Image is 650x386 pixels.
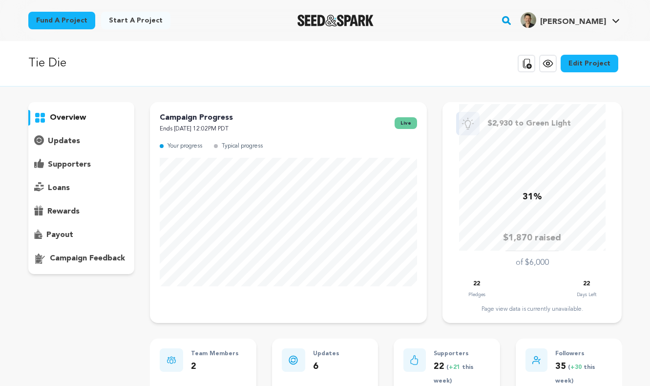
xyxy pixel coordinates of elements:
[519,10,622,31] span: Chris V.'s Profile
[50,253,125,264] p: campaign feedback
[50,112,86,124] p: overview
[521,12,536,28] img: 5cf95370f3f0561f.jpg
[449,365,462,370] span: +21
[297,15,374,26] img: Seed&Spark Logo Dark Mode
[434,348,490,360] p: Supporters
[570,365,584,370] span: +30
[48,135,80,147] p: updates
[28,227,135,243] button: payout
[468,290,485,300] p: Pledges
[583,279,590,290] p: 22
[297,15,374,26] a: Seed&Spark Homepage
[28,55,66,72] p: Tie Die
[160,124,233,135] p: Ends [DATE] 12:02PM PDT
[28,251,135,266] button: campaign feedback
[577,290,596,300] p: Days Left
[28,12,95,29] a: Fund a project
[516,257,549,269] p: of $6,000
[555,365,595,385] span: ( this week)
[222,141,263,152] p: Typical progress
[168,141,202,152] p: Your progress
[28,133,135,149] button: updates
[555,348,612,360] p: Followers
[519,10,622,28] a: Chris V.'s Profile
[101,12,170,29] a: Start a project
[28,204,135,219] button: rewards
[313,348,339,360] p: Updates
[395,117,417,129] span: live
[28,157,135,172] button: supporters
[191,348,239,360] p: Team Members
[540,18,606,26] span: [PERSON_NAME]
[47,206,80,217] p: rewards
[48,159,91,171] p: supporters
[28,110,135,126] button: overview
[48,182,70,194] p: loans
[28,180,135,196] button: loans
[473,279,480,290] p: 22
[452,305,612,313] div: Page view data is currently unavailable.
[46,229,73,241] p: payout
[160,112,233,124] p: Campaign Progress
[521,12,606,28] div: Chris V.'s Profile
[313,360,339,374] p: 6
[561,55,618,72] a: Edit Project
[191,360,239,374] p: 2
[434,365,474,385] span: ( this week)
[523,190,542,204] p: 31%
